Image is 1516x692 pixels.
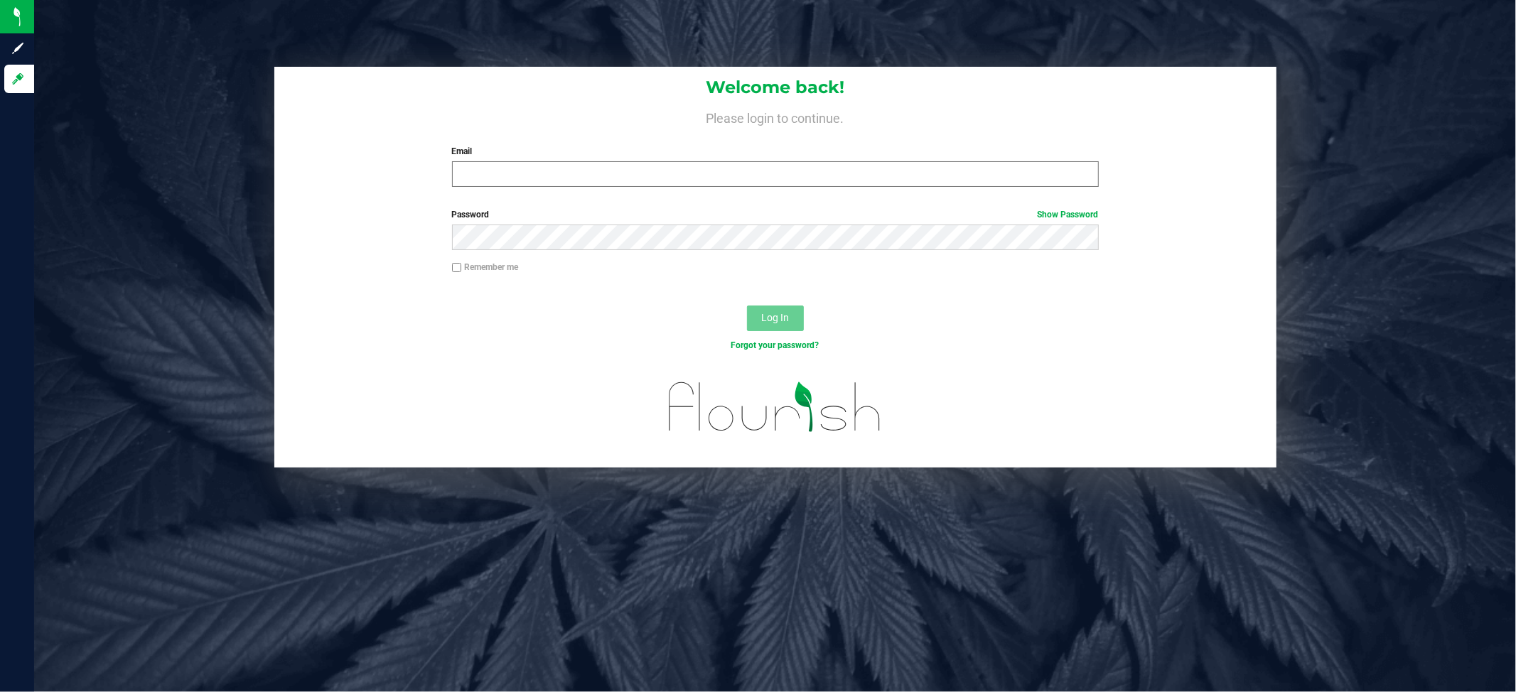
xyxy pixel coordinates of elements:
[452,145,1099,158] label: Email
[274,78,1276,97] h1: Welcome back!
[1038,210,1099,220] a: Show Password
[274,108,1276,125] h4: Please login to continue.
[650,367,901,447] img: flourish_logo.svg
[11,41,25,55] inline-svg: Sign up
[761,312,789,323] span: Log In
[747,306,804,331] button: Log In
[452,210,490,220] span: Password
[11,72,25,86] inline-svg: Log in
[731,340,819,350] a: Forgot your password?
[452,263,462,273] input: Remember me
[452,261,519,274] label: Remember me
